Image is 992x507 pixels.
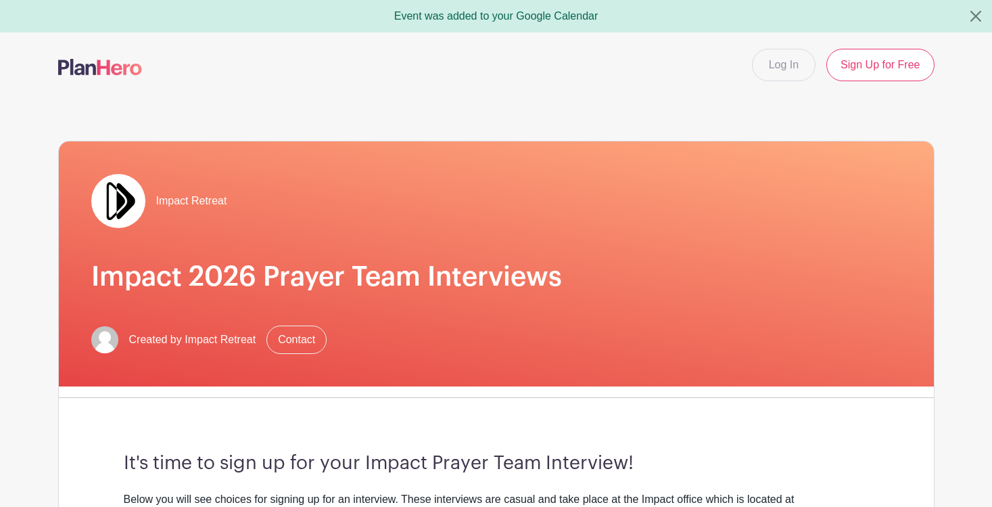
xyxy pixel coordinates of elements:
a: Log In [752,49,816,81]
h1: Impact 2026 Prayer Team Interviews [91,261,901,293]
a: Contact [266,326,327,354]
span: Created by Impact Retreat [129,332,256,348]
img: default-ce2991bfa6775e67f084385cd625a349d9dcbb7a52a09fb2fda1e96e2d18dcdb.png [91,326,118,353]
span: Impact Retreat [156,193,227,209]
img: logo-507f7623f17ff9eddc593b1ce0a138ce2505c220e1c5a4e2b4648c50719b7d32.svg [58,59,142,75]
h3: It's time to sign up for your Impact Prayer Team Interview! [124,452,869,475]
img: Double%20Arrow%20Logo.jpg [91,174,145,228]
a: Sign Up for Free [826,49,934,81]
